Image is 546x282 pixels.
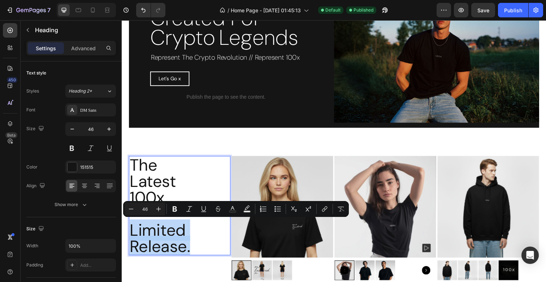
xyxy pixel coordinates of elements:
[123,201,349,217] div: Editor contextual toolbar
[504,7,522,14] div: Publish
[521,247,539,264] div: Open Intercom Messenger
[26,164,38,170] div: Color
[65,85,116,98] button: Heading 2*
[71,44,96,52] p: Advanced
[223,251,232,260] button: Carousel Back Arrow
[26,181,47,191] div: Align
[55,201,88,208] div: Show more
[307,251,315,260] button: Carousel Next Arrow
[231,7,301,14] span: Home Page - [DATE] 01:45:13
[26,107,35,113] div: Font
[35,26,113,34] p: Heading
[95,4,184,32] span: Legends
[26,124,45,134] div: Size
[122,20,546,282] iframe: Design area
[498,3,528,17] button: Publish
[3,3,54,17] button: 7
[36,44,56,52] p: Settings
[26,88,39,94] div: Styles
[477,7,489,13] span: Save
[26,243,38,249] div: Width
[7,77,17,83] div: 450
[26,198,116,211] button: Show more
[26,70,46,76] div: Text style
[325,7,341,13] span: Default
[227,7,229,14] span: /
[30,32,183,44] p: Represent The Crypto Revolution // Represent 100x
[80,262,114,269] div: Add...
[29,52,69,67] a: Let's Go x
[5,132,17,138] div: Beta
[8,140,110,239] p: The Latest 100x. Limited Release.
[354,7,373,13] span: Published
[66,239,116,252] input: Auto
[322,139,426,243] a: Essence Premium Sweatshirt
[471,3,495,17] button: Save
[38,55,60,64] p: Let's Go x
[26,224,45,234] div: Size
[80,107,114,114] div: DM Sans
[217,139,321,243] a: Essence Embroidered T-Shirt
[80,164,114,171] div: 151515
[136,3,165,17] div: Undo/Redo
[7,139,111,240] h2: Rich Text Editor. Editing area: main
[47,6,51,14] p: 7
[26,262,43,268] div: Padding
[69,88,92,94] span: Heading 2*
[112,139,216,243] a: Script
[29,75,184,82] p: Publish the page to see the content.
